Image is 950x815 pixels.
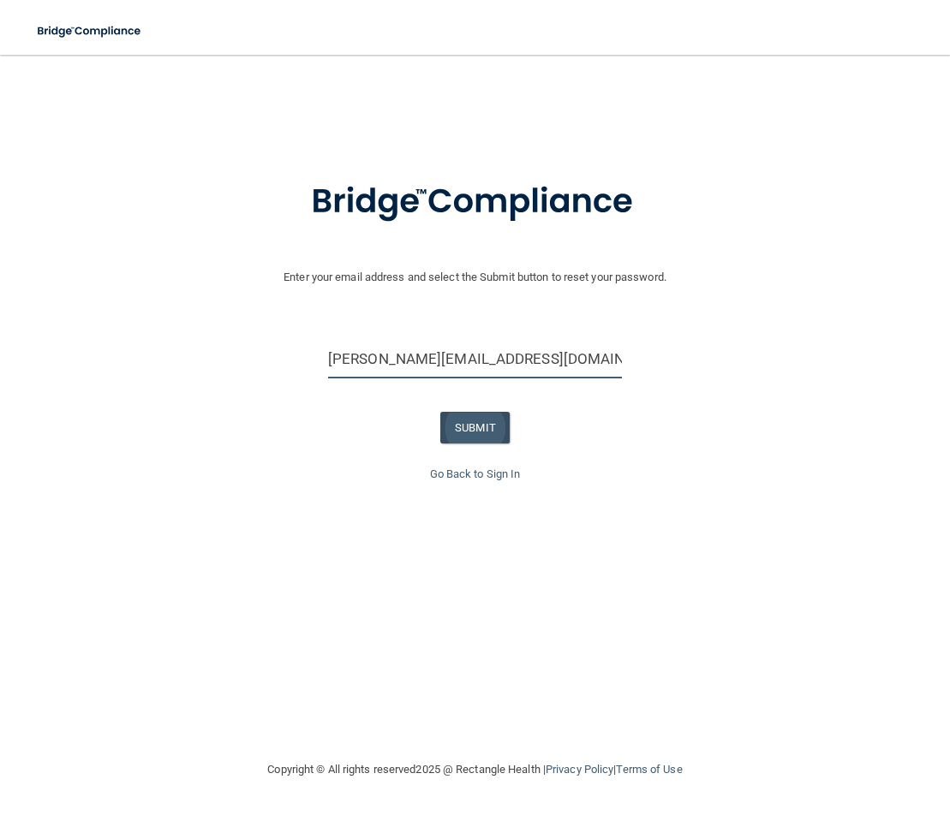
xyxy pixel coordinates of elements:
[26,14,154,49] img: bridge_compliance_login_screen.278c3ca4.svg
[163,742,788,797] div: Copyright © All rights reserved 2025 @ Rectangle Health | |
[276,158,675,247] img: bridge_compliance_login_screen.278c3ca4.svg
[546,763,613,776] a: Privacy Policy
[328,340,622,378] input: Email
[616,763,682,776] a: Terms of Use
[440,412,510,443] button: SUBMIT
[430,467,521,480] a: Go Back to Sign In
[654,693,929,762] iframe: Drift Widget Chat Controller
